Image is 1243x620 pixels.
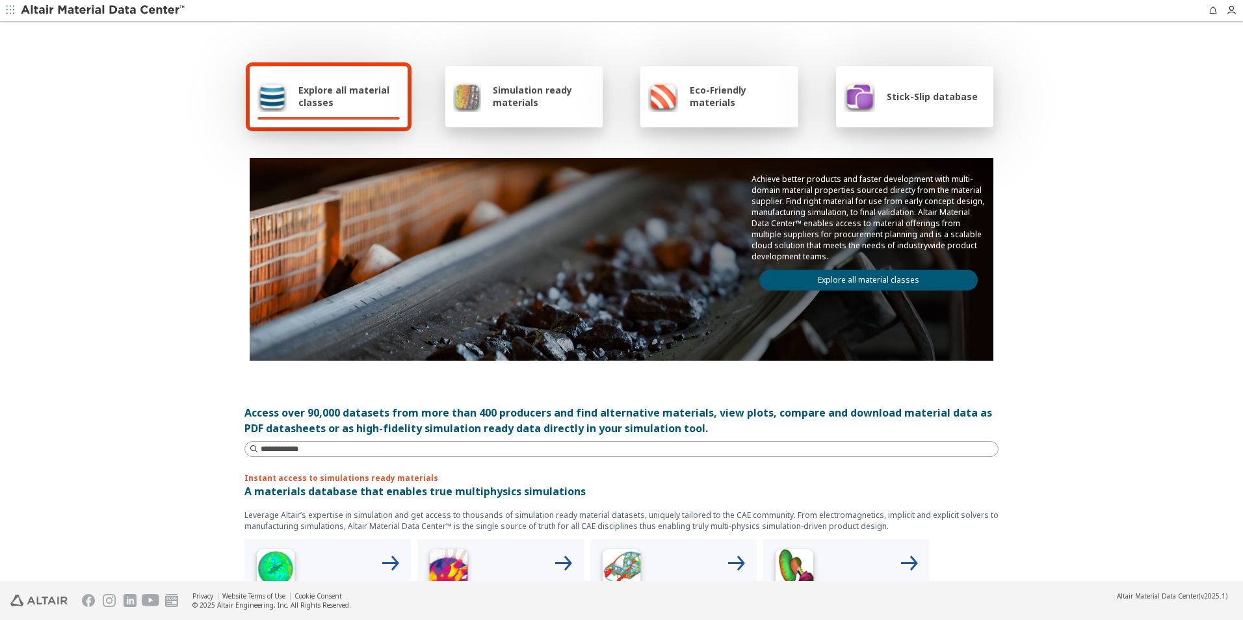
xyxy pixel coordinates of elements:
img: Explore all material classes [257,81,287,112]
span: Stick-Slip database [887,90,978,103]
div: (v2025.1) [1117,591,1227,601]
img: Eco-Friendly materials [648,81,678,112]
img: Stick-Slip database [844,81,875,112]
a: Website Terms of Use [222,591,285,601]
span: Altair Material Data Center [1117,591,1199,601]
p: Instant access to simulations ready materials [244,472,999,484]
img: Structural Analyses Icon [595,545,648,597]
span: Explore all material classes [298,84,400,109]
a: Cookie Consent [294,591,342,601]
p: A materials database that enables true multiphysics simulations [244,484,999,499]
img: Altair Engineering [10,595,68,606]
img: Altair Material Data Center [21,4,187,17]
a: Explore all material classes [759,270,978,291]
img: Low Frequency Icon [423,545,475,597]
img: Simulation ready materials [453,81,481,112]
div: © 2025 Altair Engineering, Inc. All Rights Reserved. [192,601,351,610]
img: High Frequency Icon [250,545,302,597]
span: Simulation ready materials [493,84,595,109]
a: Privacy [192,591,213,601]
img: Crash Analyses Icon [768,545,820,597]
span: Eco-Friendly materials [690,84,790,109]
div: Access over 90,000 datasets from more than 400 producers and find alternative materials, view plo... [244,405,999,436]
p: Achieve better products and faster development with multi-domain material properties sourced dire... [752,174,986,262]
p: Leverage Altair’s expertise in simulation and get access to thousands of simulation ready materia... [244,510,999,532]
